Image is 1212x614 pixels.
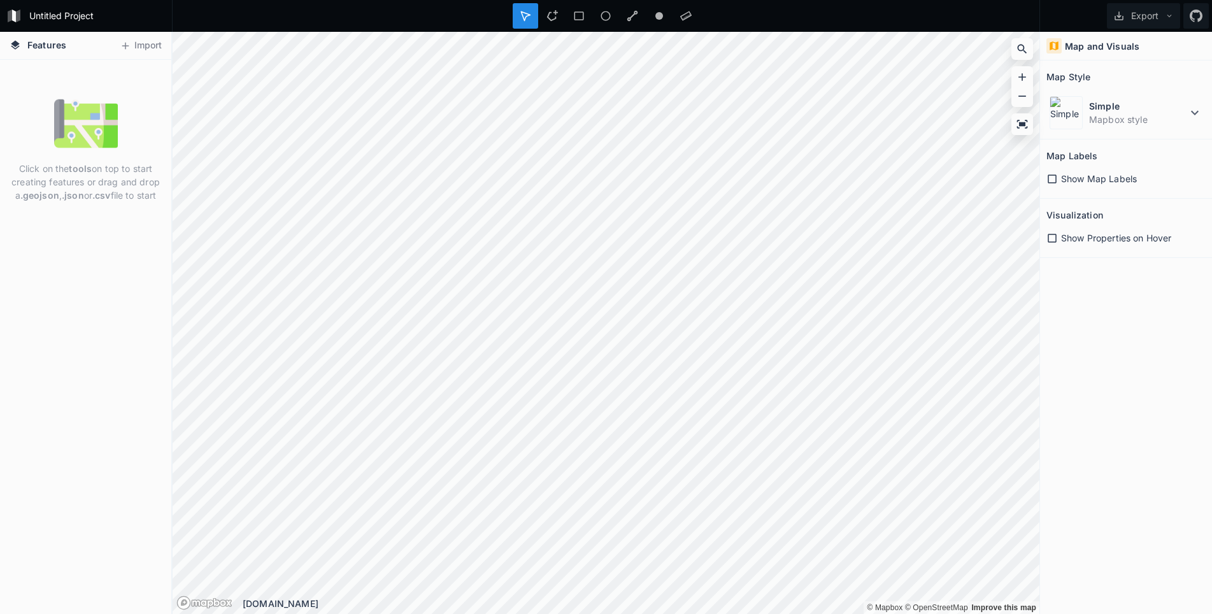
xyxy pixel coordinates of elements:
[867,603,902,612] a: Mapbox
[1089,113,1187,126] dd: Mapbox style
[971,603,1036,612] a: Map feedback
[54,92,118,155] img: empty
[113,36,168,56] button: Import
[1089,99,1187,113] dt: Simple
[92,190,111,201] strong: .csv
[176,596,232,610] a: Mapbox logo
[1107,3,1180,29] button: Export
[20,190,59,201] strong: .geojson
[1046,205,1103,225] h2: Visualization
[27,38,66,52] span: Features
[10,162,162,202] p: Click on the on top to start creating features or drag and drop a , or file to start
[1061,231,1171,245] span: Show Properties on Hover
[69,163,92,174] strong: tools
[1061,172,1137,185] span: Show Map Labels
[1046,146,1097,166] h2: Map Labels
[1050,96,1083,129] img: Simple
[243,597,1039,610] div: [DOMAIN_NAME]
[905,603,968,612] a: OpenStreetMap
[1046,67,1090,87] h2: Map Style
[62,190,84,201] strong: .json
[1065,39,1139,53] h4: Map and Visuals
